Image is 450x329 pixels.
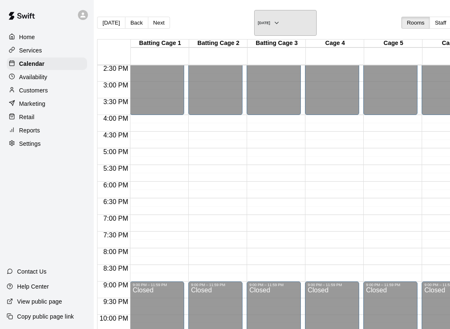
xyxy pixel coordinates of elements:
div: 9:00 PM – 11:59 PM [191,283,240,287]
span: 4:30 PM [101,132,130,139]
span: 9:30 PM [101,298,130,305]
a: Availability [7,71,87,83]
span: 9:00 PM [101,282,130,289]
p: Marketing [19,100,45,108]
span: 3:00 PM [101,82,130,89]
a: Services [7,44,87,57]
h6: [DATE] [258,21,270,25]
a: Customers [7,84,87,97]
div: 9:00 PM – 11:59 PM [132,283,182,287]
span: 2:30 PM [101,65,130,72]
button: [DATE] [254,10,317,36]
p: Availability [19,73,47,81]
button: Rooms [401,17,430,29]
span: 6:00 PM [101,182,130,189]
p: Settings [19,140,41,148]
div: Cage 5 [364,40,422,47]
p: Help Center [17,282,49,291]
a: Retail [7,111,87,123]
div: Cage 4 [306,40,364,47]
div: Batting Cage 1 [131,40,189,47]
p: Copy public page link [17,312,74,321]
span: 5:00 PM [101,148,130,155]
p: View public page [17,297,62,306]
a: Marketing [7,97,87,110]
span: 8:00 PM [101,248,130,255]
span: 3:30 PM [101,98,130,105]
p: Retail [19,113,35,121]
p: Calendar [19,60,45,68]
button: Back [125,17,148,29]
span: 5:30 PM [101,165,130,172]
span: 4:00 PM [101,115,130,122]
span: 10:00 PM [97,315,130,322]
span: 8:30 PM [101,265,130,272]
button: [DATE] [97,17,125,29]
span: 7:30 PM [101,232,130,239]
p: Home [19,33,35,41]
div: 9:00 PM – 11:59 PM [366,283,415,287]
span: 6:30 PM [101,198,130,205]
a: Reports [7,124,87,137]
a: Home [7,31,87,43]
div: 9:00 PM – 11:59 PM [249,283,298,287]
span: 7:00 PM [101,215,130,222]
a: Settings [7,137,87,150]
button: Next [148,17,170,29]
a: Calendar [7,57,87,70]
div: Batting Cage 2 [189,40,247,47]
p: Contact Us [17,267,47,276]
div: 9:00 PM – 11:59 PM [307,283,357,287]
p: Services [19,46,42,55]
p: Reports [19,126,40,135]
p: Customers [19,86,48,95]
div: Batting Cage 3 [247,40,306,47]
